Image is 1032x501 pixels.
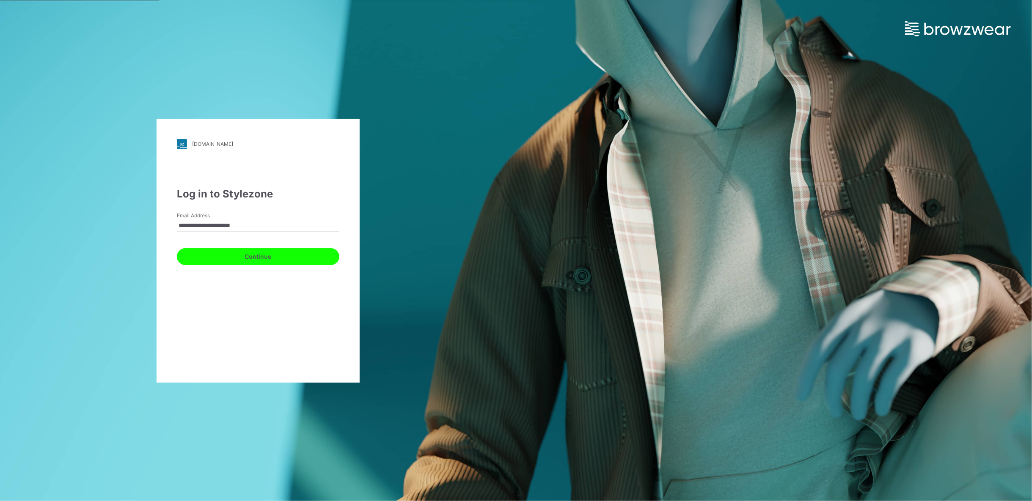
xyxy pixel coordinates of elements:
label: Email Address [177,212,236,219]
div: [DOMAIN_NAME] [192,141,233,147]
a: [DOMAIN_NAME] [177,139,339,149]
button: Continue [177,248,339,265]
img: browzwear-logo.e42bd6dac1945053ebaf764b6aa21510.svg [905,21,1011,36]
img: stylezone-logo.562084cfcfab977791bfbf7441f1a819.svg [177,139,187,149]
div: Log in to Stylezone [177,186,339,202]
